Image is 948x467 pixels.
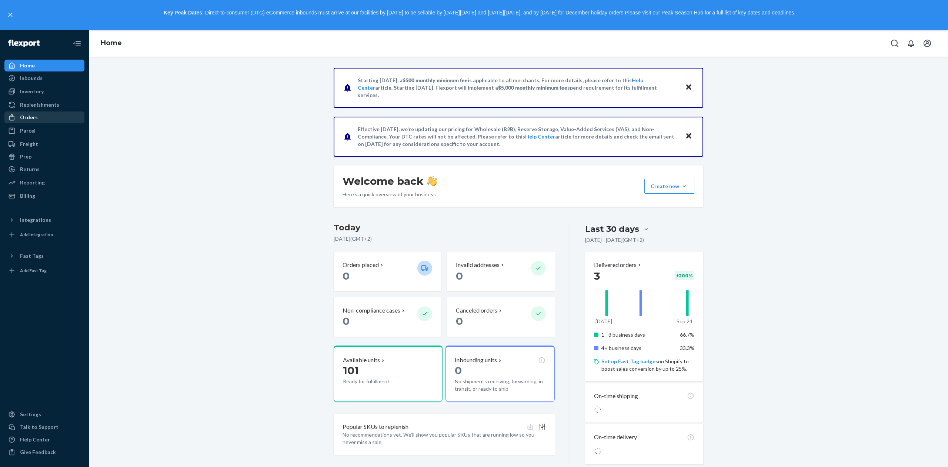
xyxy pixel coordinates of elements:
span: 0 [456,270,463,282]
button: Create new [644,179,694,194]
a: Replenishments [4,99,84,111]
button: Inbounding units0No shipments receiving, forwarding, in transit, or ready to ship [445,346,554,402]
div: Inventory [20,88,44,95]
span: 3 [594,270,600,282]
div: Add Integration [20,231,53,238]
span: 0 [343,270,350,282]
span: 0 [343,315,350,327]
div: Returns [20,166,40,173]
button: Open notifications [904,36,918,51]
div: Prep [20,153,31,160]
a: Returns [4,163,84,175]
div: Inbounds [20,74,43,82]
div: Home [20,62,35,69]
div: Reporting [20,179,45,186]
div: Add Fast Tag [20,267,47,274]
a: Orders [4,111,84,123]
p: on Shopify to boost sales conversion by up to 25%. [601,358,694,373]
p: No recommendations yet. We’ll show you popular SKUs that are running low so you never miss a sale. [343,431,546,446]
button: Close [684,82,694,93]
span: 66.7% [680,331,694,338]
a: Please visit our Peak Season Hub for a full list of key dates and deadlines. [625,10,795,16]
button: Integrations [4,214,84,226]
button: Close [684,131,694,142]
p: [DATE] [595,318,612,325]
a: Reporting [4,177,84,189]
a: Set up Fast Tag badges [601,358,658,364]
a: Prep [4,151,84,163]
div: Replenishments [20,101,59,109]
a: Help Center [525,133,555,140]
p: : Direct-to-consumer (DTC) eCommerce inbounds must arrive at our facilities by [DATE] to be sella... [18,7,941,19]
div: Fast Tags [20,252,44,260]
img: hand-wave emoji [427,176,437,186]
a: Home [101,39,122,47]
button: Open account menu [920,36,935,51]
a: Freight [4,138,84,150]
p: Starting [DATE], a is applicable to all merchants. For more details, please refer to this article... [358,77,678,99]
a: Settings [4,408,84,420]
ol: breadcrumbs [95,33,128,54]
p: On-time shipping [594,392,638,400]
div: Give Feedback [20,448,56,456]
a: Help Center [4,434,84,446]
div: Billing [20,192,35,200]
h3: Today [334,222,555,234]
p: 4+ business days [601,344,674,352]
div: Talk to Support [20,423,59,431]
button: Give Feedback [4,446,84,458]
div: + 200 % [675,271,694,280]
button: Invalid addresses 0 [447,252,554,291]
button: Canceled orders 0 [447,297,554,337]
button: Delivered orders [594,261,642,269]
p: [DATE] ( GMT+2 ) [334,235,555,243]
div: Integrations [20,216,51,224]
span: $500 monthly minimum fee [403,77,468,83]
p: Ready for fulfillment [343,378,411,385]
span: $5,000 monthly minimum fee [498,84,567,91]
p: Here’s a quick overview of your business [343,191,437,198]
h1: Welcome back [343,174,437,188]
div: Help Center [20,436,50,443]
a: Help Center [358,77,643,91]
p: Effective [DATE], we're updating our pricing for Wholesale (B2B), Reserve Storage, Value-Added Se... [358,126,678,148]
a: Add Integration [4,229,84,241]
p: Sep 24 [677,318,692,325]
button: close, [7,11,14,19]
p: 1 - 3 business days [601,331,674,338]
p: Popular SKUs to replenish [343,423,408,431]
p: Canceled orders [456,306,497,315]
button: Orders placed 0 [334,252,441,291]
p: Available units [343,356,380,364]
p: Invalid addresses [456,261,500,269]
p: On-time delivery [594,433,637,441]
div: Settings [20,411,41,418]
span: 0 [456,315,463,327]
button: Available units101Ready for fulfillment [334,346,443,402]
a: Parcel [4,125,84,137]
a: Billing [4,190,84,202]
a: Add Fast Tag [4,265,84,277]
span: 33.3% [680,345,694,351]
button: Non-compliance cases 0 [334,297,441,337]
p: Inbounding units [455,356,497,364]
div: Parcel [20,127,36,134]
img: Flexport logo [8,40,40,47]
p: No shipments receiving, forwarding, in transit, or ready to ship [455,378,545,393]
div: Freight [20,140,38,148]
div: Orders [20,114,38,121]
a: Talk to Support [4,421,84,433]
p: Orders placed [343,261,379,269]
span: 0 [455,364,462,377]
span: 101 [343,364,359,377]
p: Non-compliance cases [343,306,400,315]
div: Last 30 days [585,223,639,235]
a: Inbounds [4,72,84,84]
p: [DATE] - [DATE] ( GMT+2 ) [585,236,644,244]
button: Open Search Box [887,36,902,51]
button: Fast Tags [4,250,84,262]
a: Inventory [4,86,84,97]
strong: Key Peak Dates [164,10,202,16]
a: Home [4,60,84,71]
